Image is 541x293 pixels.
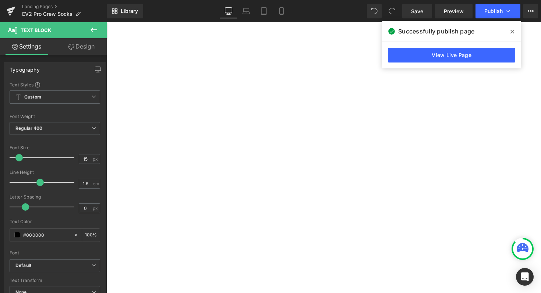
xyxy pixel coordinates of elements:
button: Redo [385,4,399,18]
div: % [82,229,100,242]
span: Preview [444,7,464,15]
span: Save [411,7,423,15]
span: px [93,157,99,161]
a: New Library [107,4,143,18]
div: Text Transform [10,278,100,283]
div: Font Weight [10,114,100,119]
a: Preview [435,4,473,18]
span: Successfully publish page [398,27,474,36]
b: Regular 400 [15,125,43,131]
a: Mobile [273,4,290,18]
a: Laptop [237,4,255,18]
div: Font Size [10,145,100,150]
div: Letter Spacing [10,194,100,200]
a: Tablet [255,4,273,18]
a: Desktop [220,4,237,18]
span: Library [121,8,138,14]
div: Line Height [10,170,100,175]
span: EV2 Pro Crew Socks [22,11,73,17]
button: Undo [367,4,382,18]
button: More [523,4,538,18]
i: Default [15,262,31,269]
div: Open Intercom Messenger [516,268,534,286]
div: Typography [10,62,40,73]
span: Publish [484,8,503,14]
a: View Live Page [388,48,515,62]
div: Text Styles [10,82,100,87]
a: Design [55,38,108,55]
a: Landing Pages [22,4,107,10]
input: Color [23,231,70,239]
span: em [93,181,99,186]
span: px [93,206,99,211]
b: Custom [24,94,41,100]
div: Text Color [10,219,100,224]
button: Publish [475,4,520,18]
span: Text Block [21,27,51,33]
div: Font [10,250,100,256]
